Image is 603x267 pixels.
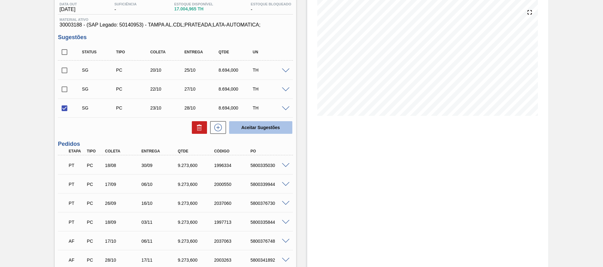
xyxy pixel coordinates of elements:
button: Aceitar Sugestões [229,121,292,134]
div: 5800341892 [249,258,289,263]
div: Pedido em Trânsito [67,196,86,210]
div: Pedido de Compra [85,163,104,168]
p: PT [69,182,84,187]
div: Coleta [149,50,186,54]
div: 5800339944 [249,182,289,187]
div: TH [251,68,289,73]
div: PO [249,149,289,153]
h3: Pedidos [58,141,293,147]
div: - [249,2,293,12]
div: 1996334 [212,163,253,168]
div: 18/09/2025 [103,220,144,225]
div: 9.273,600 [176,258,217,263]
div: 8.694,000 [217,68,255,73]
div: Pedido de Compra [85,182,104,187]
div: 16/10/2025 [140,201,180,206]
div: 27/10/2025 [183,86,221,92]
div: Aguardando Faturamento [67,253,86,267]
div: 2003263 [212,258,253,263]
div: Tipo [114,50,152,54]
p: PT [69,201,84,206]
div: Sugestão Criada [80,105,118,110]
div: 20/10/2025 [149,68,186,73]
div: 1997713 [212,220,253,225]
div: Sugestão Criada [80,68,118,73]
p: PT [69,220,84,225]
div: Coleta [103,149,144,153]
div: 8.694,000 [217,86,255,92]
div: Excluir Sugestões [189,121,207,134]
p: AF [69,258,84,263]
div: 28/10/2025 [183,105,221,110]
div: Status [80,50,118,54]
div: 06/11/2025 [140,239,180,244]
div: 9.273,600 [176,239,217,244]
div: Aceitar Sugestões [226,121,293,134]
div: Pedido de Compra [85,239,104,244]
span: 30003188 - (SAP Legado: 50140953) - TAMPA AL.CDL;PRATEADA;LATA-AUTOMATICA; [59,22,291,28]
div: 8.694,000 [217,105,255,110]
div: 5800335844 [249,220,289,225]
div: 5800376748 [249,239,289,244]
div: 17/09/2025 [103,182,144,187]
div: 17/10/2025 [103,239,144,244]
div: Nova sugestão [207,121,226,134]
div: Pedido de Compra [114,105,152,110]
div: Sugestão Criada [80,86,118,92]
div: 18/08/2025 [103,163,144,168]
div: 9.273,600 [176,201,217,206]
span: Material ativo [59,18,291,21]
div: 03/11/2025 [140,220,180,225]
div: Aguardando Faturamento [67,234,86,248]
div: Pedido em Trânsito [67,158,86,172]
p: AF [69,239,84,244]
span: Estoque Disponível [174,2,213,6]
div: TH [251,105,289,110]
div: Pedido em Trânsito [67,215,86,229]
div: Pedido em Trânsito [67,177,86,191]
div: 5800376730 [249,201,289,206]
div: 25/10/2025 [183,68,221,73]
div: 5800335030 [249,163,289,168]
div: Pedido de Compra [85,258,104,263]
div: 2000550 [212,182,253,187]
div: 9.273,600 [176,220,217,225]
div: 26/09/2025 [103,201,144,206]
div: Pedido de Compra [114,86,152,92]
div: Código [212,149,253,153]
h3: Sugestões [58,34,293,41]
div: 06/10/2025 [140,182,180,187]
div: - [113,2,138,12]
div: 17/11/2025 [140,258,180,263]
div: Qtde [217,50,255,54]
div: 23/10/2025 [149,105,186,110]
div: 22/10/2025 [149,86,186,92]
p: PT [69,163,84,168]
div: Tipo [85,149,104,153]
div: 28/10/2025 [103,258,144,263]
div: UN [251,50,289,54]
div: 30/09/2025 [140,163,180,168]
div: Pedido de Compra [85,220,104,225]
div: 9.273,600 [176,163,217,168]
div: Entrega [140,149,180,153]
div: Pedido de Compra [85,201,104,206]
span: [DATE] [59,7,77,12]
span: Suficiência [114,2,137,6]
div: 9.273,600 [176,182,217,187]
div: Pedido de Compra [114,68,152,73]
div: TH [251,86,289,92]
div: Etapa [67,149,86,153]
span: Data out [59,2,77,6]
span: 17.004,965 TH [174,7,213,11]
span: Estoque Bloqueado [251,2,291,6]
div: Qtde [176,149,217,153]
div: Entrega [183,50,221,54]
div: 2037063 [212,239,253,244]
div: 2037060 [212,201,253,206]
